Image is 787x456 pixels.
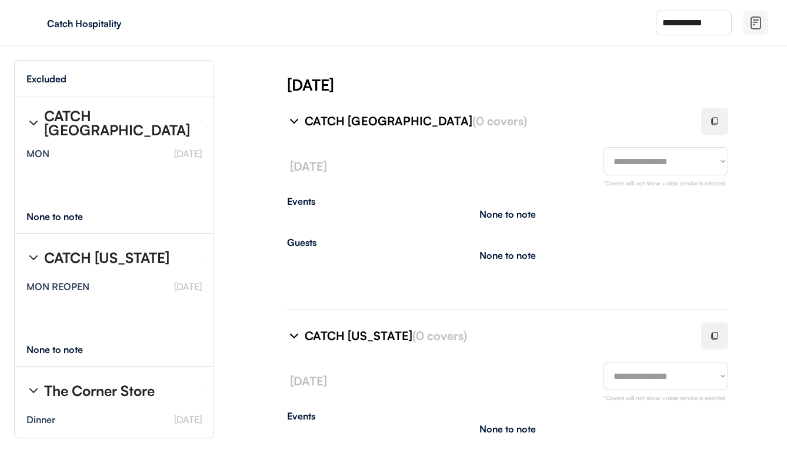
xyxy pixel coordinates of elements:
[287,197,728,206] div: Events
[305,113,687,129] div: CATCH [GEOGRAPHIC_DATA]
[479,424,536,434] div: None to note
[24,14,42,32] img: yH5BAEAAAAALAAAAAABAAEAAAIBRAA7
[305,328,687,344] div: CATCH [US_STATE]
[749,16,763,30] img: file-02.svg
[287,411,728,421] div: Events
[26,345,105,354] div: None to note
[26,282,89,291] div: MON REOPEN
[290,159,327,174] font: [DATE]
[290,374,327,388] font: [DATE]
[479,209,536,219] div: None to note
[479,251,536,260] div: None to note
[44,251,169,265] div: CATCH [US_STATE]
[26,212,105,221] div: None to note
[26,251,41,265] img: chevron-right%20%281%29.svg
[26,384,41,398] img: chevron-right%20%281%29.svg
[26,437,91,447] strong: [PERSON_NAME]
[603,179,725,187] font: *Covers will not show unless service is selected
[26,149,49,158] div: MON
[287,114,301,128] img: chevron-right%20%281%29.svg
[472,114,527,128] font: (0 covers)
[174,281,202,292] font: [DATE]
[26,415,55,424] div: Dinner
[44,109,191,137] div: CATCH [GEOGRAPHIC_DATA]
[26,74,66,84] div: Excluded
[412,328,467,343] font: (0 covers)
[174,414,202,425] font: [DATE]
[26,116,41,130] img: chevron-right%20%281%29.svg
[603,394,725,401] font: *Covers will not show unless service is selected
[287,238,728,247] div: Guests
[47,19,195,28] div: Catch Hospitality
[44,384,155,398] div: The Corner Store
[287,74,787,95] div: [DATE]
[174,148,202,159] font: [DATE]
[287,329,301,343] img: chevron-right%20%281%29.svg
